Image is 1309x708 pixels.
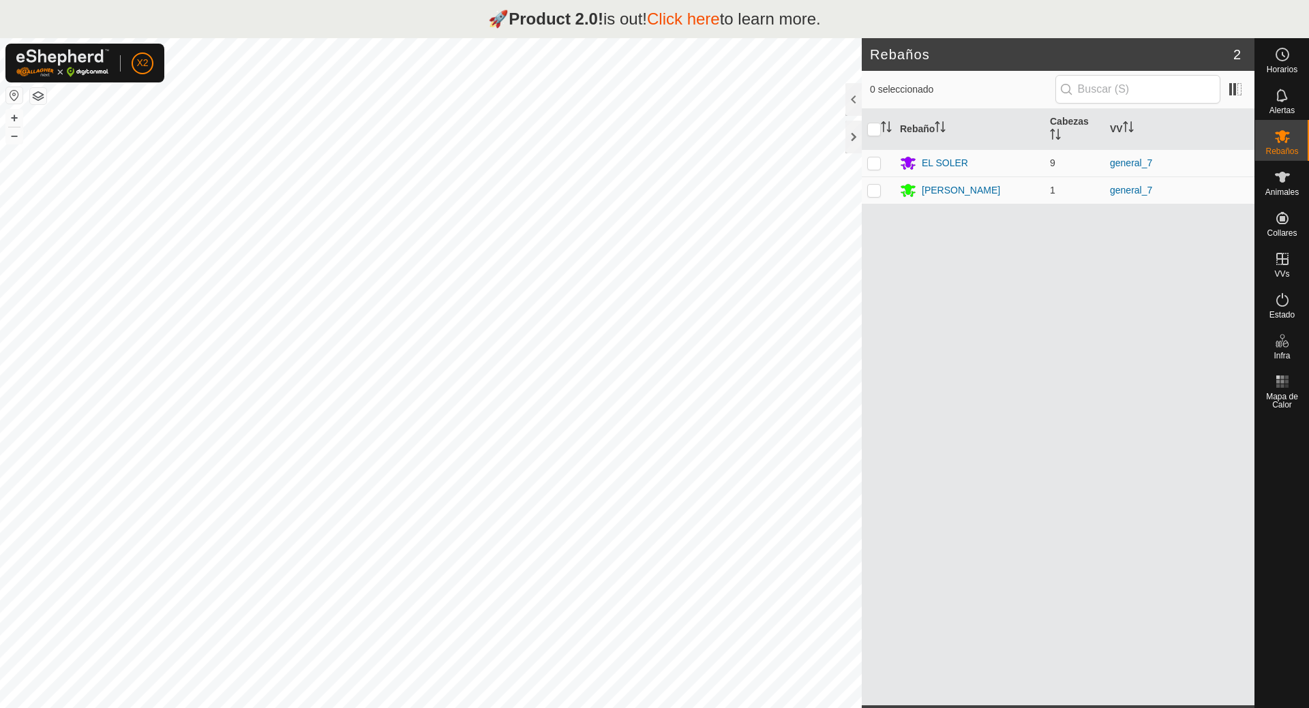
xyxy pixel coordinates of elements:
[881,123,892,134] p-sorticon: Activar para ordenar
[488,7,821,31] p: 🚀 is out! to learn more.
[1110,157,1152,168] a: general_7
[1123,123,1134,134] p-sorticon: Activar para ordenar
[1265,147,1298,155] span: Rebaños
[1265,188,1299,196] span: Animales
[1233,44,1241,65] span: 2
[1269,106,1295,114] span: Alertas
[1104,109,1254,150] th: VV
[922,156,968,170] div: EL SOLER
[1267,65,1297,74] span: Horarios
[1055,75,1220,104] input: Buscar (S)
[509,10,603,28] strong: Product 2.0!
[647,10,720,28] a: Click here
[935,123,946,134] p-sorticon: Activar para ordenar
[894,109,1044,150] th: Rebaño
[30,88,46,104] button: Capas del Mapa
[1259,393,1306,409] span: Mapa de Calor
[1110,185,1152,196] a: general_7
[6,110,22,126] button: +
[922,183,1000,198] div: [PERSON_NAME]
[1269,311,1295,319] span: Estado
[16,49,109,77] img: Logo Gallagher
[1274,270,1289,278] span: VVs
[1267,229,1297,237] span: Collares
[136,56,148,70] span: X2
[1050,131,1061,142] p-sorticon: Activar para ordenar
[6,87,22,104] button: Restablecer Mapa
[1274,352,1290,360] span: Infra
[1050,157,1055,168] span: 9
[6,127,22,144] button: –
[1050,185,1055,196] span: 1
[870,82,1055,97] span: 0 seleccionado
[870,46,1233,63] h2: Rebaños
[1044,109,1104,150] th: Cabezas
